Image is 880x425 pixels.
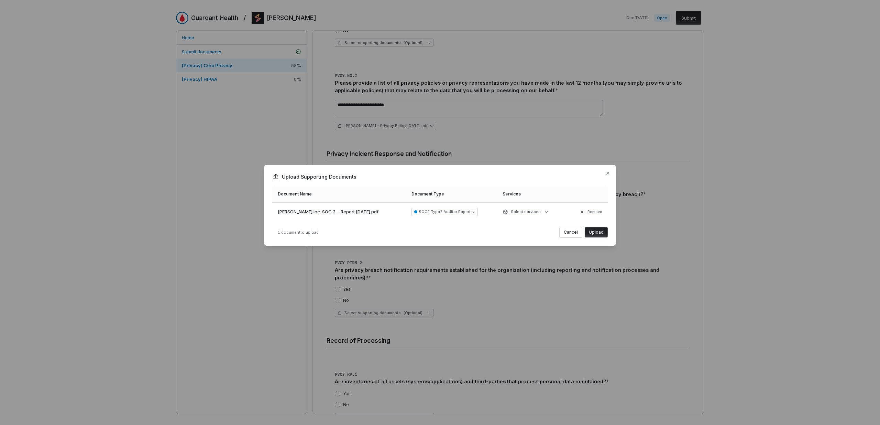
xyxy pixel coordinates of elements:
th: Services [498,186,565,202]
th: Document Name [272,186,407,202]
span: [PERSON_NAME] Inc. SOC 2 ... Report [DATE].pdf [278,209,378,215]
button: Select services [500,206,551,218]
span: Upload Supporting Documents [272,173,608,180]
span: 1 document to upload [278,230,319,235]
button: Upload [585,227,608,237]
button: Remove [577,206,604,218]
button: SOC2 Type2 Auditor Report [411,208,478,216]
th: Document Type [407,186,498,202]
button: Cancel [560,227,582,237]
